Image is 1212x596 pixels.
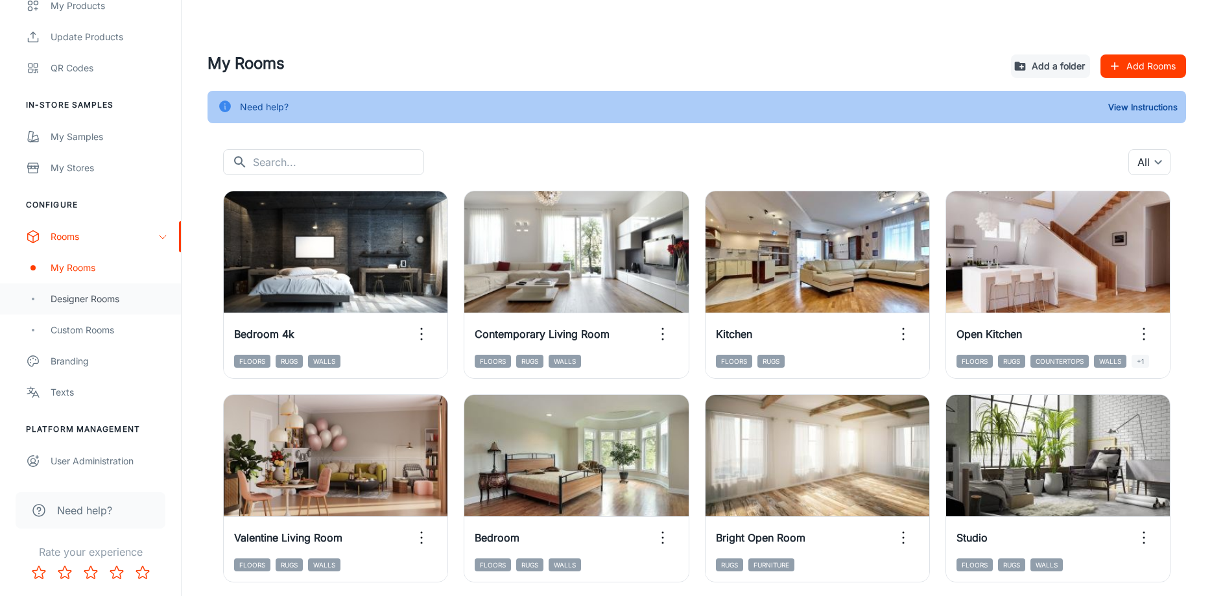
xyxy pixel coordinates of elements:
button: Rate 3 star [78,560,104,586]
h6: Contemporary Living Room [475,326,610,342]
button: Rate 1 star [26,560,52,586]
span: +1 [1132,355,1149,368]
span: Floors [957,558,993,571]
span: Rugs [276,558,303,571]
button: Add Rooms [1100,54,1186,78]
h6: Bright Open Room [716,530,805,545]
div: QR Codes [51,61,168,75]
button: View Instructions [1105,97,1181,117]
div: Update Products [51,30,168,44]
span: Floors [957,355,993,368]
button: Rate 5 star [130,560,156,586]
button: Rate 4 star [104,560,130,586]
span: Need help? [57,503,112,518]
span: Rugs [998,355,1025,368]
h6: Bedroom 4k [234,326,294,342]
span: Walls [549,355,581,368]
button: Rate 2 star [52,560,78,586]
div: Rooms [51,230,158,244]
div: All [1128,149,1170,175]
span: Rugs [998,558,1025,571]
span: Walls [1030,558,1063,571]
h6: Studio [957,530,988,545]
span: Walls [308,558,340,571]
span: Floors [475,355,511,368]
button: Add a folder [1011,54,1090,78]
span: Rugs [757,355,785,368]
span: Rugs [276,355,303,368]
div: Designer Rooms [51,292,168,306]
span: Rugs [716,558,743,571]
div: Custom Rooms [51,323,168,337]
span: Walls [308,355,340,368]
h6: Open Kitchen [957,326,1022,342]
span: Rugs [516,558,543,571]
span: Floors [234,558,270,571]
h6: Bedroom [475,530,519,545]
div: My Samples [51,130,168,144]
h6: Kitchen [716,326,752,342]
div: My Stores [51,161,168,175]
h4: My Rooms [208,52,1001,75]
div: User Administration [51,454,168,468]
span: Rugs [516,355,543,368]
span: Walls [1094,355,1126,368]
div: Need help? [240,95,289,119]
div: Texts [51,385,168,399]
div: Branding [51,354,168,368]
span: Floors [234,355,270,368]
span: Floors [716,355,752,368]
span: Furniture [748,558,794,571]
input: Search... [253,149,424,175]
p: Rate your experience [10,544,171,560]
span: Walls [549,558,581,571]
span: Floors [475,558,511,571]
h6: Valentine Living Room [234,530,342,545]
div: My Rooms [51,261,168,275]
span: Countertops [1030,355,1089,368]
